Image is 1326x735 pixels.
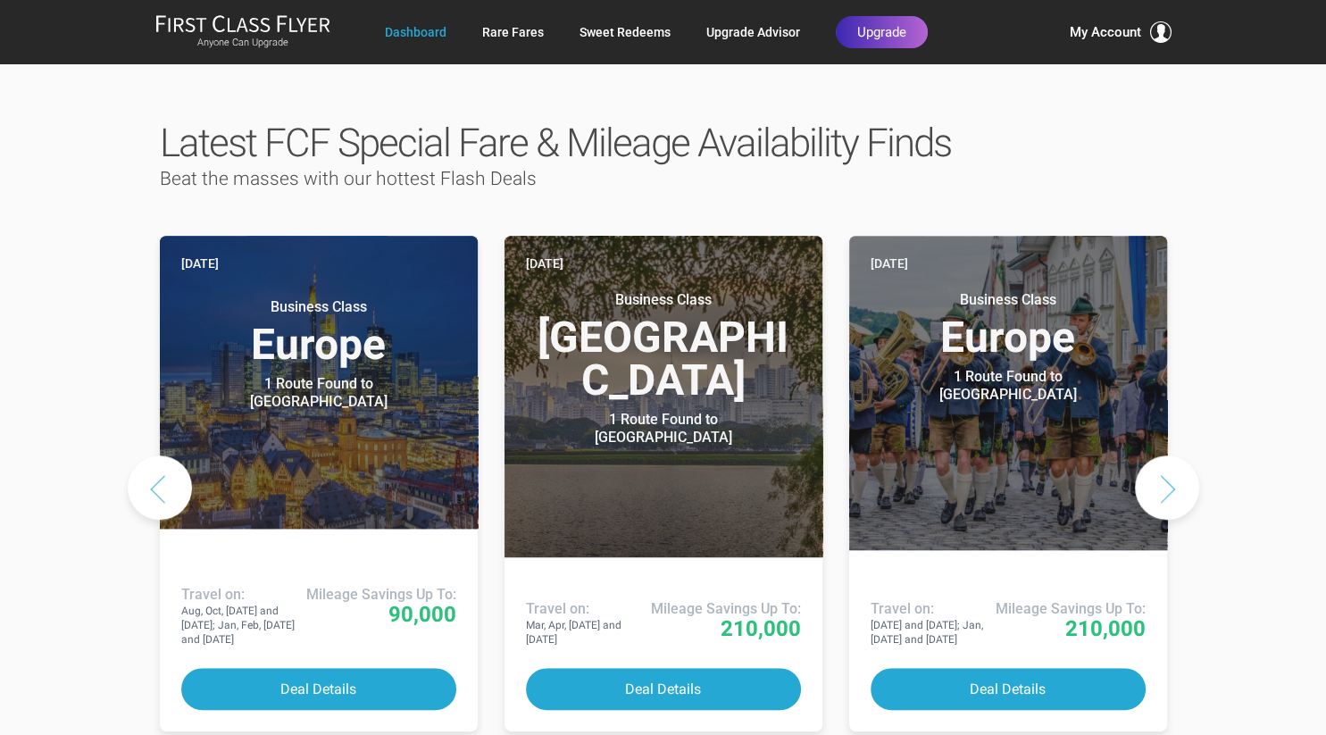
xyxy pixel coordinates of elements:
[385,16,446,48] a: Dashboard
[706,16,800,48] a: Upgrade Advisor
[155,37,330,49] small: Anyone Can Upgrade
[897,368,1120,404] div: 1 Route Found to [GEOGRAPHIC_DATA]
[1070,21,1172,43] button: My Account
[155,14,330,33] img: First Class Flyer
[1135,455,1199,520] button: Next slide
[482,16,544,48] a: Rare Fares
[580,16,671,48] a: Sweet Redeems
[128,455,192,520] button: Previous slide
[836,16,928,48] a: Upgrade
[207,375,430,411] div: 1 Route Found to [GEOGRAPHIC_DATA]
[181,298,456,366] h3: Europe
[526,254,563,273] time: [DATE]
[160,168,537,189] span: Beat the masses with our hottest Flash Deals
[552,411,775,447] div: 1 Route Found to [GEOGRAPHIC_DATA]
[155,14,330,50] a: First Class FlyerAnyone Can Upgrade
[160,236,478,731] a: [DATE] Business ClassEurope 1 Route Found to [GEOGRAPHIC_DATA] Use These Miles / Points: Travel o...
[207,298,430,316] small: Business Class
[849,236,1167,731] a: [DATE] Business ClassEurope 1 Route Found to [GEOGRAPHIC_DATA] Use These Miles / Points: Travel o...
[505,236,822,731] a: [DATE] Business Class[GEOGRAPHIC_DATA] 1 Route Found to [GEOGRAPHIC_DATA] Use These Miles / Point...
[871,254,908,273] time: [DATE]
[897,291,1120,309] small: Business Class
[526,668,801,710] button: Deal Details
[552,291,775,309] small: Business Class
[181,668,456,710] button: Deal Details
[181,254,219,273] time: [DATE]
[871,668,1146,710] button: Deal Details
[160,120,951,166] span: Latest FCF Special Fare & Mileage Availability Finds
[871,291,1146,359] h3: Europe
[526,291,801,402] h3: [GEOGRAPHIC_DATA]
[1070,21,1141,43] span: My Account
